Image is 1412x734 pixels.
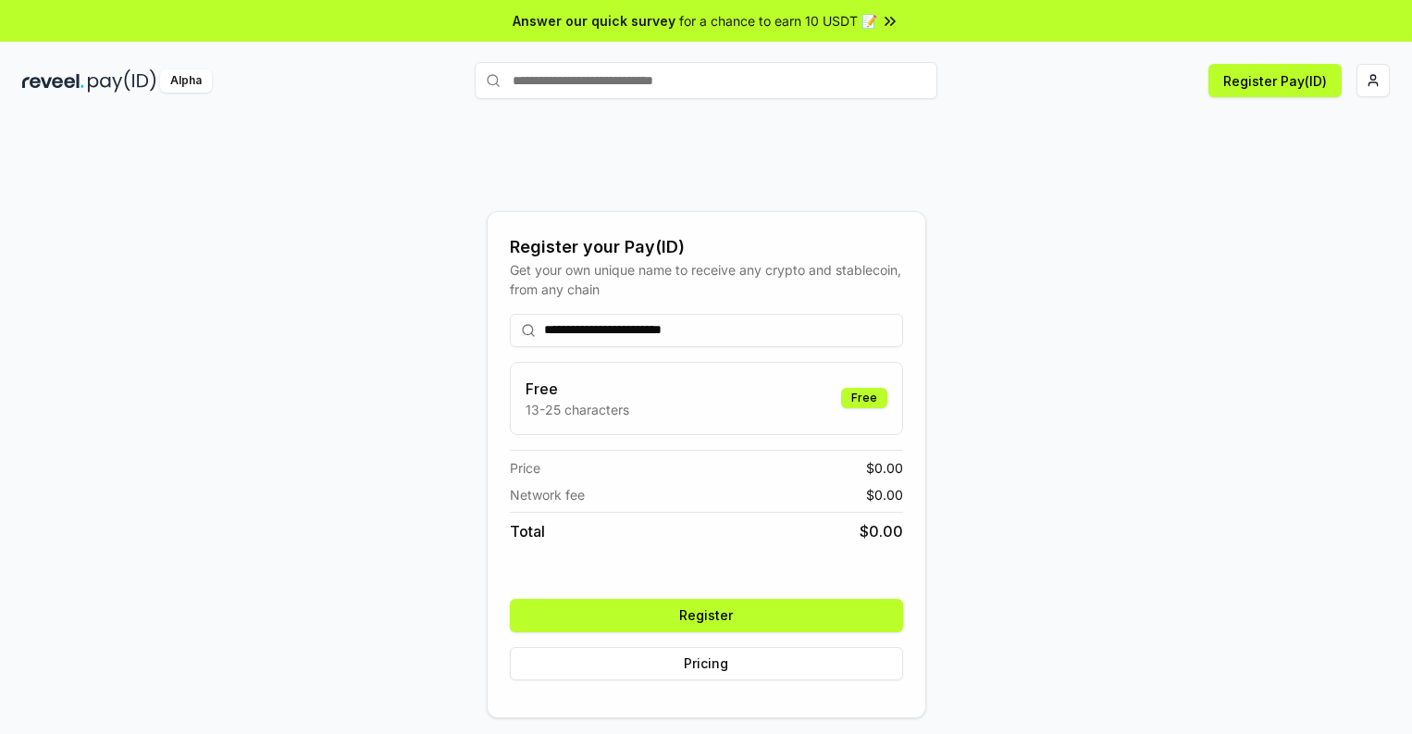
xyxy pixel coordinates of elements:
[88,69,156,93] img: pay_id
[679,11,877,31] span: for a chance to earn 10 USDT 📝
[841,388,887,408] div: Free
[510,234,903,260] div: Register your Pay(ID)
[22,69,84,93] img: reveel_dark
[510,458,540,478] span: Price
[160,69,212,93] div: Alpha
[860,520,903,542] span: $ 0.00
[1208,64,1342,97] button: Register Pay(ID)
[510,260,903,299] div: Get your own unique name to receive any crypto and stablecoin, from any chain
[510,520,545,542] span: Total
[510,647,903,680] button: Pricing
[510,485,585,504] span: Network fee
[526,378,629,400] h3: Free
[510,599,903,632] button: Register
[526,400,629,419] p: 13-25 characters
[866,485,903,504] span: $ 0.00
[513,11,675,31] span: Answer our quick survey
[866,458,903,478] span: $ 0.00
